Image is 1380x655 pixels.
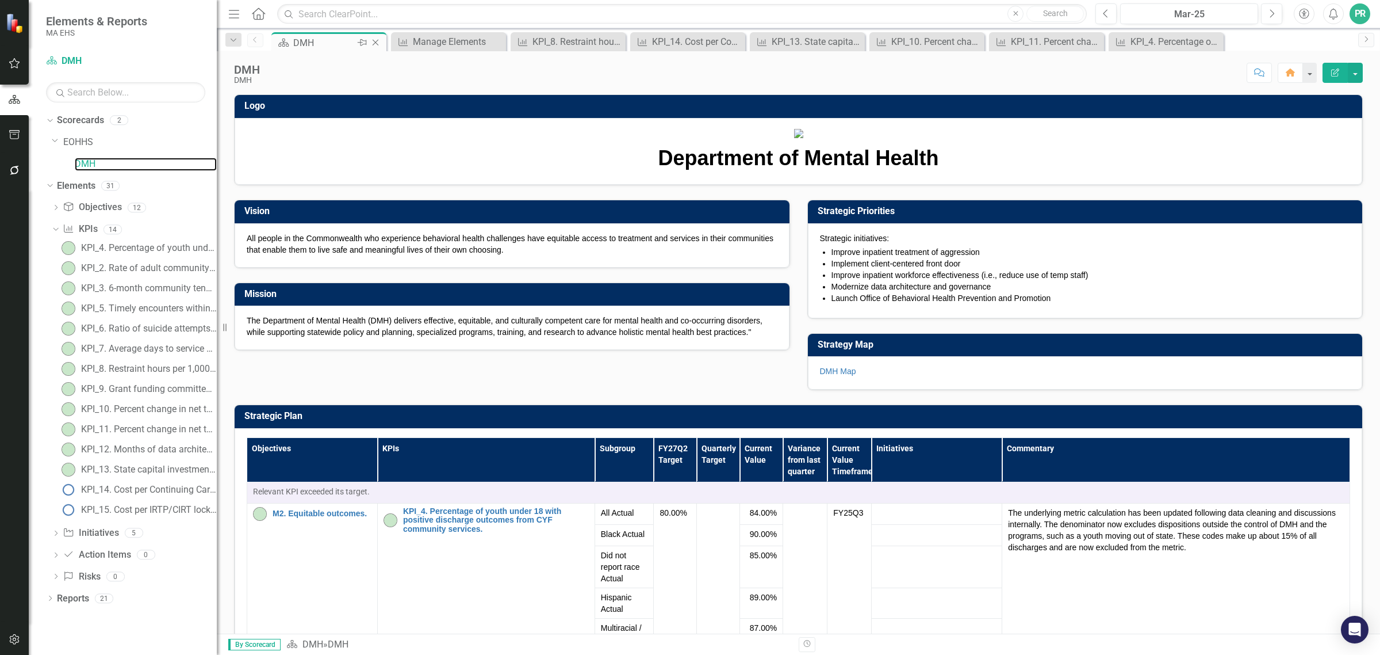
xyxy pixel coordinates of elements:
div: DMH [234,63,260,76]
td: Double-Click to Edit [595,503,654,524]
img: On-track [62,422,75,436]
span: 89.00% [750,592,777,603]
a: KPI_5. Timely encounters within 48-hours following ACCS clients' care transitions. [59,299,217,318]
div: KPI_4. Percentage of youth under 18 with positive discharge outcomes from CYF community services. [1130,35,1221,49]
a: KPI_3. 6-month community tenure for ACCS clients. [59,279,217,298]
a: Elements [57,180,95,193]
p: The Department of Mental Health (DMH) delivers effective, equitable, and culturally competent car... [247,315,777,338]
div: KPI_13. State capital investment in DMH systems. [772,35,862,49]
div: KPI_14. Cost per Continuing Care Unit (CCU) locked setting bed day. [81,485,217,495]
img: Document.png [794,129,803,138]
div: KPI_5. Timely encounters within 48-hours following ACCS clients' care transitions. [81,303,217,314]
button: Search [1026,6,1084,22]
div: 12 [128,203,146,212]
div: KPI_6. Ratio of suicide attempts to adult community clients. [81,323,217,334]
td: Double-Click to Edit [595,524,654,546]
a: Risks [63,570,100,584]
div: KPI_8. Restraint hours per 1,000 inpatient hours. [532,35,623,49]
img: ClearPoint Strategy [5,13,26,33]
div: KPI_3. 6-month community tenure for ACCS clients. [81,283,217,294]
a: KPI_2. Rate of adult community clients' arrest and re-arrest. [59,259,217,277]
input: Search Below... [46,82,205,102]
span: Elements & Reports [46,14,147,28]
span: Search [1043,9,1068,18]
div: KPI_8. Restraint hours per 1,000 inpatient hours. [81,364,217,374]
a: KPI_13. State capital investment in DMH systems. [753,35,862,49]
div: Manage Elements [413,35,503,49]
li: Modernize data architecture and governance [831,281,1351,292]
h3: Logo [244,101,1356,111]
div: DMH [328,639,348,650]
span: Hispanic Actual [601,592,648,615]
div: KPI_12. Months of data architecture work approved for CMS reimbursement via APD process. [81,444,217,455]
li: Implement client-centered front door [831,258,1351,269]
span: All Actual [601,507,648,519]
a: EOHHS [63,136,217,149]
div: 14 [103,224,122,234]
a: Reports [57,592,89,606]
div: 0 [137,550,155,560]
h3: Mission [244,289,784,299]
span: 87.00% [750,622,777,634]
p: Strategic initiatives: [820,233,1351,244]
a: KPI_4. Percentage of youth under 18 with positive discharge outcomes from CYF community services. [403,507,589,534]
div: KPI_14. Cost per Continuing Care Unit (CCU) locked setting bed day. [652,35,742,49]
img: On-track [62,302,75,315]
img: No Information [62,483,75,497]
p: The underlying metric calculation has been updated following data cleaning and discussions intern... [1008,507,1344,553]
a: M2. Equitable outcomes. [273,509,371,518]
td: Double-Click to Edit [595,588,654,618]
td: Double-Click to Edit [740,524,783,546]
li: Improve inpatient treatment of aggression [831,246,1351,258]
span: 85.00% [750,550,777,561]
button: Mar-25 [1120,3,1258,24]
img: On-track [384,513,397,527]
div: Open Intercom Messenger [1341,616,1368,643]
a: DMH [75,158,217,171]
div: KPI_10. Percent change in net total MHW permanent employees from baseline. [81,404,217,414]
a: Action Items [63,549,131,562]
div: 2 [110,116,128,125]
span: Black Actual [601,528,648,540]
a: DMH [302,639,323,650]
img: On-track [253,507,267,521]
img: No Information [62,503,75,517]
div: KPI_11. Percent change in net total RN permanent employees from baseline. [1011,35,1101,49]
div: » [286,638,790,652]
div: 5 [125,528,143,538]
input: Search ClearPoint... [277,4,1087,24]
div: KPI_15. Cost per IRTP/CIRT locked setting bed day. [81,505,217,515]
li: Improve inpatient workforce effectiveness (i.e., reduce use of temp staff) [831,269,1351,281]
img: On-track [62,281,75,295]
img: On-track [62,382,75,396]
span: 80.00% [660,508,687,517]
a: KPI_10. Percent change in net total MHW permanent employees from baseline. [59,400,217,418]
td: Double-Click to Edit [247,482,1350,503]
a: KPI_12. Months of data architecture work approved for CMS reimbursement via APD process. [59,440,217,459]
td: Double-Click to Edit [740,503,783,524]
h3: Strategy Map [818,340,1357,350]
div: KPI_9. Grant funding committed FYTD by the Office of Prevention and Promotion. [81,384,217,394]
img: On-track [62,443,75,456]
small: MA EHS [46,28,147,37]
div: DMH [234,76,260,85]
img: On-track [62,241,75,255]
a: KPI_14. Cost per Continuing Care Unit (CCU) locked setting bed day. [633,35,742,49]
a: KPI_10. Percent change in net total MHW permanent employees from baseline. [872,35,982,49]
a: KPI_15. Cost per IRTP/CIRT locked setting bed day. [59,501,217,519]
a: KPI_8. Restraint hours per 1,000 inpatient hours. [513,35,623,49]
a: Manage Elements [394,35,503,49]
a: DMH [46,55,190,68]
div: FY25Q3 [833,507,865,519]
a: KPI_4. Percentage of youth under 18 with positive discharge outcomes from CYF community services. [1111,35,1221,49]
div: Mar-25 [1124,7,1254,21]
a: KPIs [63,223,97,236]
a: Initiatives [63,527,118,540]
img: On-track [62,342,75,356]
li: Launch Office of Behavioral Health Prevention and Promotion [831,292,1351,304]
span: By Scorecard [228,639,281,650]
div: KPI_4. Percentage of youth under 18 with positive discharge outcomes from CYF community services. [81,243,217,253]
td: Double-Click to Edit [595,546,654,588]
a: KPI_8. Restraint hours per 1,000 inpatient hours. [59,360,217,378]
h3: Strategic Plan [244,411,1356,421]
